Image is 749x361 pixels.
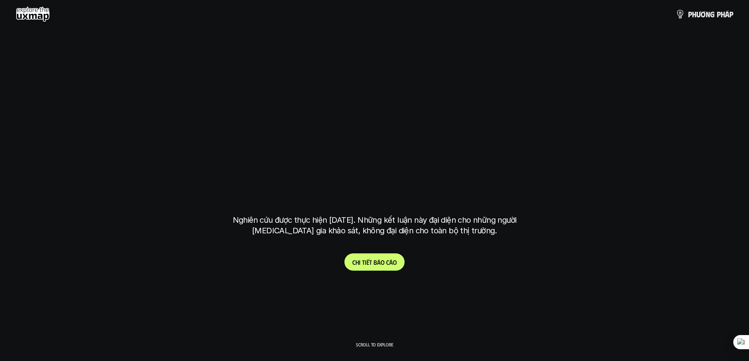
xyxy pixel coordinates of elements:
[381,258,385,266] span: o
[362,258,365,266] span: t
[675,6,733,22] a: phươngpháp
[393,258,397,266] span: o
[701,10,706,18] span: ơ
[710,10,715,18] span: g
[369,258,372,266] span: t
[725,10,729,18] span: á
[721,10,725,18] span: h
[386,258,389,266] span: c
[227,215,522,236] p: Nghiên cứu được thực hiện [DATE]. Những kết luận này đại diện cho những người [MEDICAL_DATA] gia ...
[389,258,393,266] span: á
[234,174,515,207] h1: tại [GEOGRAPHIC_DATA]
[692,10,696,18] span: h
[374,258,377,266] span: b
[352,258,355,266] span: C
[377,258,381,266] span: á
[366,258,369,266] span: ế
[231,112,518,145] h1: phạm vi công việc của
[355,258,359,266] span: h
[365,258,366,266] span: i
[729,10,733,18] span: p
[706,10,710,18] span: n
[359,258,361,266] span: i
[688,10,692,18] span: p
[717,10,721,18] span: p
[348,92,407,101] h6: Kết quả nghiên cứu
[696,10,701,18] span: ư
[344,253,405,271] a: Chitiếtbáocáo
[356,342,393,347] p: Scroll to explore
